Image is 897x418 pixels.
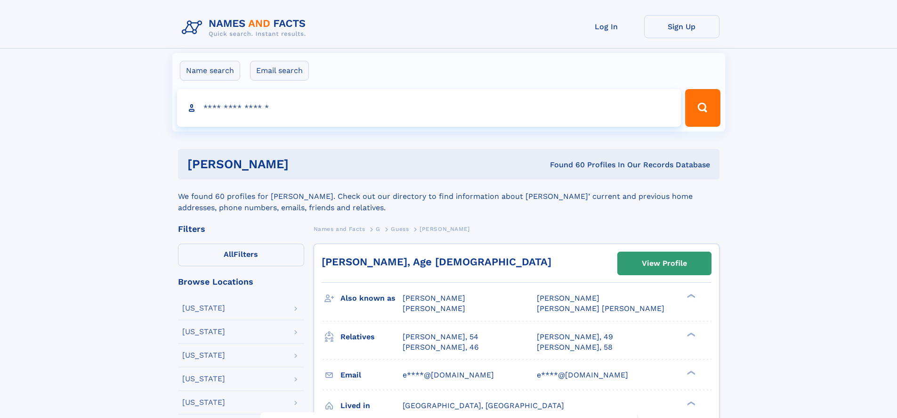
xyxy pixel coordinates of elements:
a: [PERSON_NAME], Age [DEMOGRAPHIC_DATA] [322,256,551,268]
div: ❯ [685,293,696,299]
h3: Email [340,367,403,383]
a: [PERSON_NAME], 54 [403,332,478,342]
div: [US_STATE] [182,352,225,359]
div: ❯ [685,369,696,376]
div: We found 60 profiles for [PERSON_NAME]. Check out our directory to find information about [PERSON... [178,180,719,213]
span: [PERSON_NAME] [537,294,599,303]
label: Filters [178,244,304,266]
span: [PERSON_NAME] [420,226,470,232]
span: [PERSON_NAME] [403,294,465,303]
span: G [376,226,380,232]
h3: Lived in [340,398,403,414]
a: [PERSON_NAME], 49 [537,332,613,342]
a: Log In [569,15,644,38]
div: Found 60 Profiles In Our Records Database [419,160,710,170]
div: [US_STATE] [182,328,225,336]
span: [PERSON_NAME] [PERSON_NAME] [537,304,664,313]
a: Sign Up [644,15,719,38]
label: Name search [180,61,240,81]
div: Filters [178,225,304,233]
a: [PERSON_NAME], 58 [537,342,613,352]
div: [US_STATE] [182,304,225,312]
input: search input [177,89,681,127]
h1: [PERSON_NAME] [187,158,420,170]
div: ❯ [685,331,696,337]
h3: Also known as [340,290,403,306]
span: All [224,250,234,259]
a: [PERSON_NAME], 46 [403,342,479,352]
a: G [376,223,380,235]
div: [US_STATE] [182,399,225,406]
a: View Profile [618,252,711,275]
span: [PERSON_NAME] [403,304,465,313]
a: Guess [391,223,409,235]
label: Email search [250,61,309,81]
div: [US_STATE] [182,375,225,383]
div: ❯ [685,400,696,406]
a: Names and Facts [314,223,365,235]
h3: Relatives [340,329,403,345]
div: View Profile [642,253,687,274]
img: Logo Names and Facts [178,15,314,41]
span: Guess [391,226,409,232]
div: Browse Locations [178,278,304,286]
button: Search Button [685,89,720,127]
span: [GEOGRAPHIC_DATA], [GEOGRAPHIC_DATA] [403,401,564,410]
